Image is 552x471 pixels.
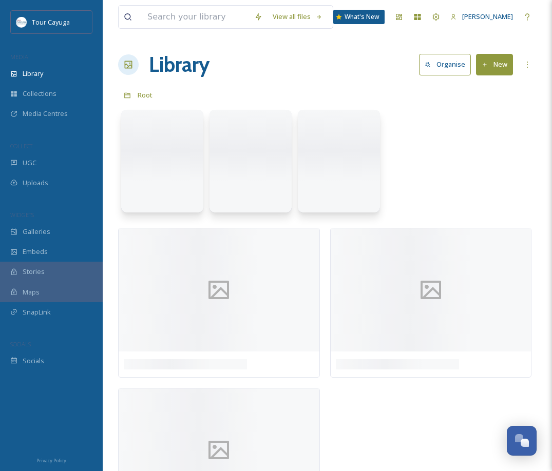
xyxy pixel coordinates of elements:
[32,17,70,27] span: Tour Cayuga
[23,178,48,188] span: Uploads
[445,7,518,27] a: [PERSON_NAME]
[333,10,385,24] a: What's New
[23,356,44,366] span: Socials
[419,54,471,75] button: Organise
[23,69,43,78] span: Library
[419,54,476,75] a: Organise
[462,12,513,21] span: [PERSON_NAME]
[507,426,537,456] button: Open Chat
[23,89,56,99] span: Collections
[138,89,153,101] a: Root
[23,227,50,237] span: Galleries
[138,90,153,100] span: Root
[23,158,36,168] span: UGC
[10,53,28,61] span: MEDIA
[142,6,249,28] input: Search your library
[10,340,31,348] span: SOCIALS
[16,17,27,27] img: download.jpeg
[149,49,210,80] a: Library
[23,267,45,277] span: Stories
[36,457,66,464] span: Privacy Policy
[476,54,513,75] button: New
[36,454,66,466] a: Privacy Policy
[23,109,68,119] span: Media Centres
[23,307,51,317] span: SnapLink
[23,287,40,297] span: Maps
[23,247,48,257] span: Embeds
[268,7,328,27] a: View all files
[10,211,34,219] span: WIDGETS
[10,142,32,150] span: COLLECT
